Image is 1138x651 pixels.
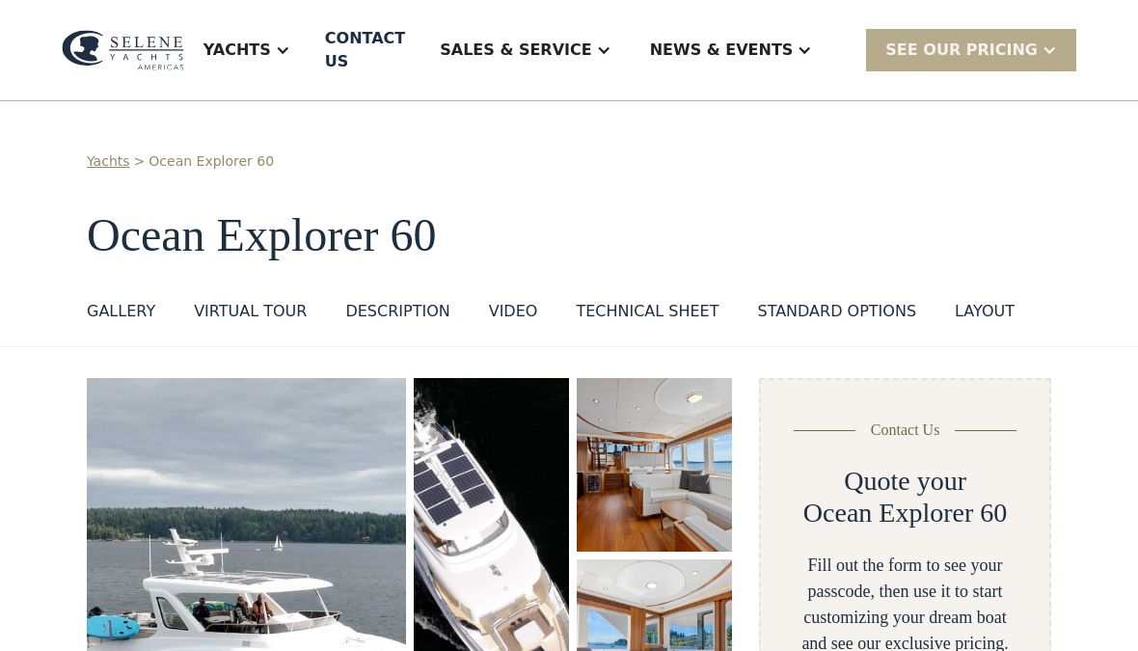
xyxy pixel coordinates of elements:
[345,300,449,323] div: DESCRIPTION
[577,378,732,552] a: open lightbox
[631,12,832,89] div: News & EVENTS
[440,39,591,62] div: Sales & Service
[194,300,307,323] div: VIRTUAL TOUR
[955,300,1015,323] div: layout
[194,300,307,331] a: VIRTUAL TOUR
[325,27,405,73] div: Contact US
[576,300,718,323] div: Technical sheet
[87,300,155,331] a: GALLERY
[757,300,916,331] a: standard options
[871,419,940,442] div: Contact Us
[87,300,155,323] div: GALLERY
[757,300,916,323] div: standard options
[844,465,966,498] h2: Quote your
[866,29,1076,70] div: SEE Our Pricing
[576,300,718,331] a: Technical sheet
[955,300,1015,331] a: layout
[489,300,538,323] div: VIDEO
[803,497,1007,529] h2: Ocean Explorer 60
[203,39,271,62] div: Yachts
[650,39,794,62] div: News & EVENTS
[184,12,310,89] div: Yachts
[62,30,184,69] img: logo
[149,151,274,172] a: Ocean Explorer 60
[87,210,1051,261] h1: Ocean Explorer 60
[87,151,130,172] a: Yachts
[420,12,630,89] div: Sales & Service
[489,300,538,331] a: VIDEO
[134,151,146,172] div: >
[345,300,449,331] a: DESCRIPTION
[885,39,1038,62] div: SEE Our Pricing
